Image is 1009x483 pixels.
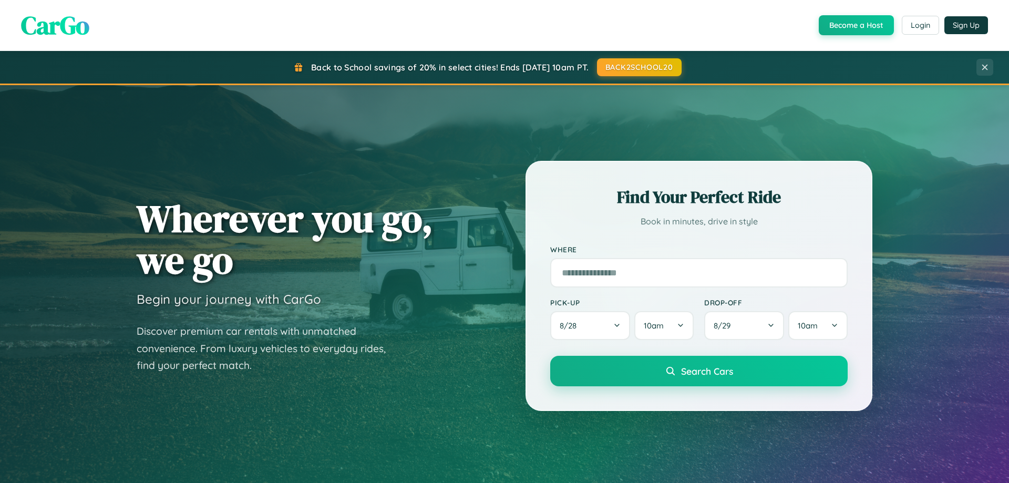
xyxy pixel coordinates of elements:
button: Login [902,16,939,35]
button: 8/28 [550,311,630,340]
button: 10am [788,311,848,340]
label: Where [550,245,848,254]
label: Pick-up [550,298,694,307]
button: 8/29 [704,311,784,340]
h1: Wherever you go, we go [137,198,433,281]
button: Search Cars [550,356,848,386]
button: 10am [634,311,694,340]
h2: Find Your Perfect Ride [550,186,848,209]
span: 10am [798,321,818,331]
span: CarGo [21,8,89,43]
p: Book in minutes, drive in style [550,214,848,229]
h3: Begin your journey with CarGo [137,291,321,307]
span: 10am [644,321,664,331]
button: BACK2SCHOOL20 [597,58,682,76]
span: Search Cars [681,365,733,377]
button: Sign Up [944,16,988,34]
span: 8 / 28 [560,321,582,331]
p: Discover premium car rentals with unmatched convenience. From luxury vehicles to everyday rides, ... [137,323,399,374]
span: Back to School savings of 20% in select cities! Ends [DATE] 10am PT. [311,62,589,73]
span: 8 / 29 [714,321,736,331]
label: Drop-off [704,298,848,307]
button: Become a Host [819,15,894,35]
